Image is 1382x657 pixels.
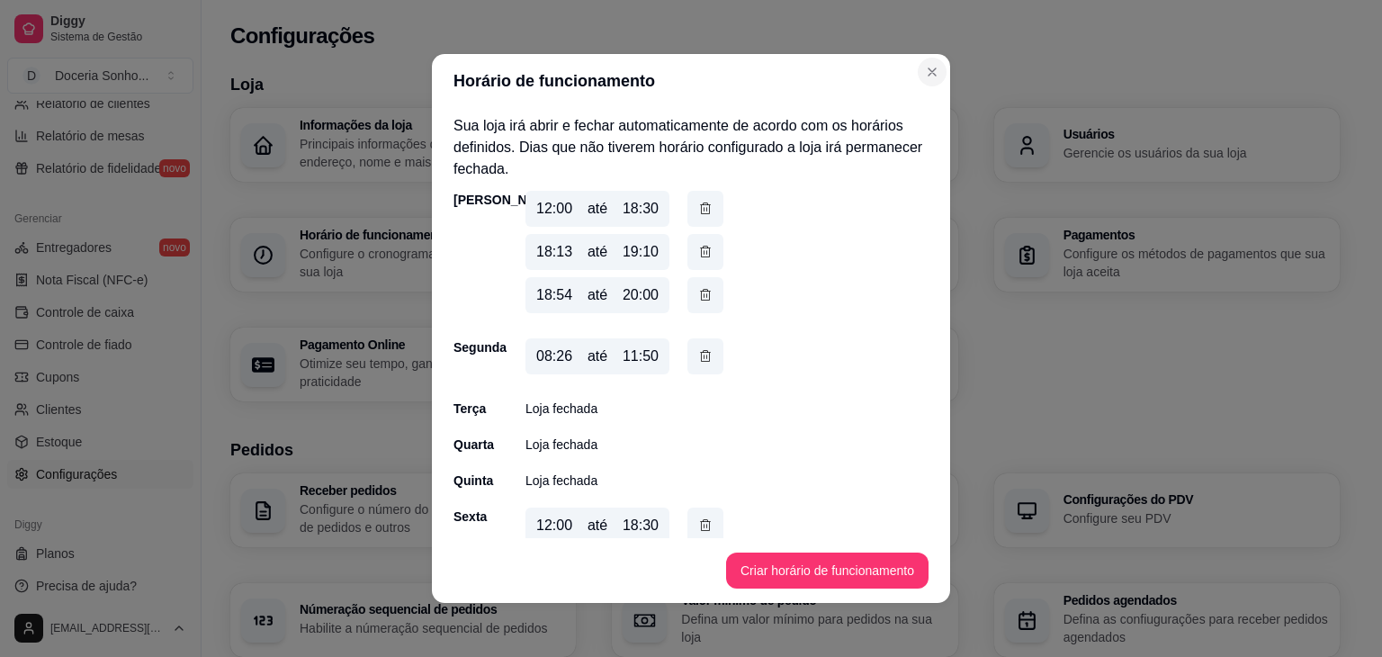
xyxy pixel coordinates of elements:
div: Quarta [453,436,489,454]
div: até [588,241,607,263]
button: Criar horário de funcionamento [726,553,929,589]
p: Loja fechada [525,400,597,418]
div: 12:00 [536,515,572,536]
div: 18:54 [536,284,572,306]
div: até [588,284,607,306]
div: 18:30 [623,515,659,536]
div: 18:30 [623,198,659,220]
div: 11:50 [623,346,659,367]
p: Loja fechada [525,436,597,454]
div: 18:13 [536,241,572,263]
div: 19:10 [623,241,659,263]
button: Close [918,58,947,86]
div: Quinta [453,472,489,490]
div: até [588,515,607,536]
div: até [588,198,607,220]
div: até [588,346,607,367]
p: Loja fechada [525,472,597,490]
div: Terça [453,400,489,418]
p: Sua loja irá abrir e fechar automaticamente de acordo com os horários definidos. Dias que não tiv... [453,115,929,180]
header: Horário de funcionamento [432,54,950,108]
div: 12:00 [536,198,572,220]
div: [PERSON_NAME] [453,191,489,209]
div: Sexta [453,508,489,526]
div: 08:26 [536,346,572,367]
div: 20:00 [623,284,659,306]
div: Segunda [453,338,489,356]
